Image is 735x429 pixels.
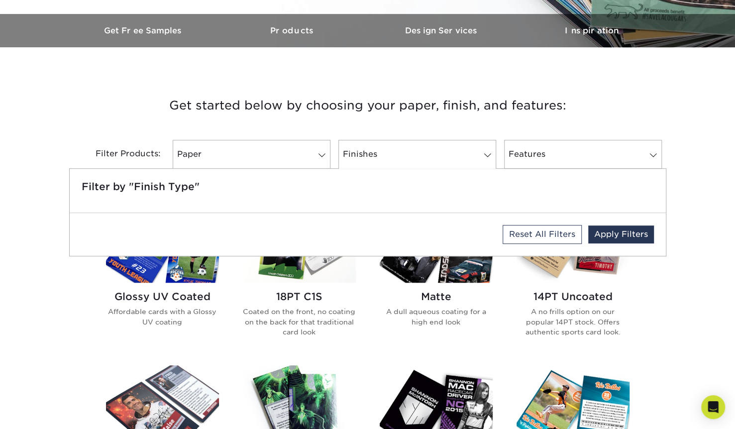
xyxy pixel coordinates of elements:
[243,205,356,353] a: 18PT C1S Trading Cards 18PT C1S Coated on the front, no coating on the back for that traditional ...
[517,14,666,47] a: Inspiration
[243,291,356,303] h2: 18PT C1S
[338,140,496,169] a: Finishes
[69,14,218,47] a: Get Free Samples
[106,205,219,353] a: Glossy UV Coated Trading Cards Glossy UV Coated Affordable cards with a Glossy UV coating
[368,14,517,47] a: Design Services
[106,307,219,327] p: Affordable cards with a Glossy UV coating
[517,26,666,35] h3: Inspiration
[218,14,368,47] a: Products
[701,395,725,419] div: Open Intercom Messenger
[82,181,654,193] h5: Filter by "Finish Type"
[588,225,654,243] a: Apply Filters
[517,205,630,353] a: 14PT Uncoated Trading Cards 14PT Uncoated A no frills option on our popular 14PT stock. Offers au...
[517,307,630,337] p: A no frills option on our popular 14PT stock. Offers authentic sports card look.
[69,26,218,35] h3: Get Free Samples
[77,83,659,128] h3: Get started below by choosing your paper, finish, and features:
[218,26,368,35] h3: Products
[517,291,630,303] h2: 14PT Uncoated
[368,26,517,35] h3: Design Services
[503,225,582,244] a: Reset All Filters
[380,307,493,327] p: A dull aqueous coating for a high end look
[380,205,493,353] a: Matte Trading Cards Matte A dull aqueous coating for a high end look
[69,140,169,169] div: Filter Products:
[243,307,356,337] p: Coated on the front, no coating on the back for that traditional card look
[504,140,662,169] a: Features
[173,140,330,169] a: Paper
[106,291,219,303] h2: Glossy UV Coated
[380,291,493,303] h2: Matte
